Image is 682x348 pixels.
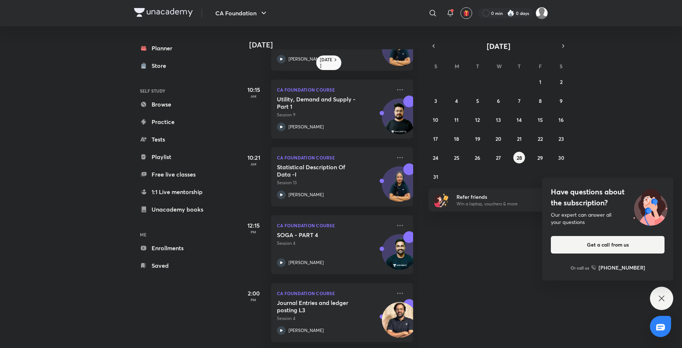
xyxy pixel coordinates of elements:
[472,152,483,163] button: August 26, 2025
[134,241,219,255] a: Enrollments
[277,179,391,186] p: Session 13
[517,154,522,161] abbr: August 28, 2025
[538,116,543,123] abbr: August 15, 2025
[211,6,273,20] button: CA Foundation
[451,133,462,144] button: August 18, 2025
[434,97,437,104] abbr: August 3, 2025
[277,221,391,230] p: CA Foundation Course
[289,192,324,198] p: [PERSON_NAME]
[539,78,541,85] abbr: August 1, 2025
[289,124,324,130] p: [PERSON_NAME]
[239,153,268,162] h5: 10:21
[277,153,391,162] p: CA Foundation Course
[439,41,558,51] button: [DATE]
[134,115,219,129] a: Practice
[249,40,420,49] h4: [DATE]
[134,228,219,241] h6: ME
[239,85,268,94] h5: 10:15
[382,238,417,273] img: Avatar
[134,41,219,55] a: Planner
[472,114,483,125] button: August 12, 2025
[551,236,665,254] button: Get a call from us
[289,259,324,266] p: [PERSON_NAME]
[571,264,589,271] p: Or call us
[134,85,219,97] h6: SELF STUDY
[434,63,437,70] abbr: Sunday
[518,97,521,104] abbr: August 7, 2025
[517,116,522,123] abbr: August 14, 2025
[551,186,665,208] h4: Have questions about the subscription?
[134,202,219,217] a: Unacademy books
[555,95,567,107] button: August 9, 2025
[513,95,525,107] button: August 7, 2025
[430,133,442,144] button: August 17, 2025
[430,114,442,125] button: August 10, 2025
[239,221,268,230] h5: 12:15
[454,116,459,123] abbr: August 11, 2025
[433,116,438,123] abbr: August 10, 2025
[560,78,563,85] abbr: August 2, 2025
[277,240,391,247] p: Session 4
[507,9,514,17] img: streak
[493,133,504,144] button: August 20, 2025
[433,154,438,161] abbr: August 24, 2025
[239,298,268,302] p: PM
[277,85,391,94] p: CA Foundation Course
[475,135,480,142] abbr: August 19, 2025
[518,63,521,70] abbr: Thursday
[239,162,268,166] p: AM
[152,61,170,70] div: Store
[451,95,462,107] button: August 4, 2025
[538,135,543,142] abbr: August 22, 2025
[493,152,504,163] button: August 27, 2025
[558,135,564,142] abbr: August 23, 2025
[289,327,324,334] p: [PERSON_NAME]
[134,8,193,19] a: Company Logo
[537,154,543,161] abbr: August 29, 2025
[513,152,525,163] button: August 28, 2025
[558,116,564,123] abbr: August 16, 2025
[475,154,480,161] abbr: August 26, 2025
[555,152,567,163] button: August 30, 2025
[430,95,442,107] button: August 3, 2025
[134,258,219,273] a: Saved
[513,133,525,144] button: August 21, 2025
[277,289,391,298] p: CA Foundation Course
[456,193,546,201] h6: Refer friends
[472,133,483,144] button: August 19, 2025
[496,116,501,123] abbr: August 13, 2025
[134,8,193,17] img: Company Logo
[460,7,472,19] button: avatar
[534,114,546,125] button: August 15, 2025
[289,56,324,62] p: [PERSON_NAME]
[382,170,417,205] img: Avatar
[599,264,645,271] h6: [PHONE_NUMBER]
[558,154,564,161] abbr: August 30, 2025
[430,152,442,163] button: August 24, 2025
[513,114,525,125] button: August 14, 2025
[493,95,504,107] button: August 6, 2025
[475,116,480,123] abbr: August 12, 2025
[134,150,219,164] a: Playlist
[472,95,483,107] button: August 5, 2025
[495,135,501,142] abbr: August 20, 2025
[320,57,333,69] h6: [DATE]
[496,154,501,161] abbr: August 27, 2025
[454,135,459,142] abbr: August 18, 2025
[433,173,438,180] abbr: August 31, 2025
[534,95,546,107] button: August 8, 2025
[134,167,219,182] a: Free live classes
[277,231,368,239] h5: SOGA - PART 4
[430,171,442,182] button: August 31, 2025
[555,133,567,144] button: August 23, 2025
[560,63,563,70] abbr: Saturday
[134,58,219,73] a: Store
[134,185,219,199] a: 1:1 Live mentorship
[497,63,502,70] abbr: Wednesday
[555,114,567,125] button: August 16, 2025
[536,7,548,19] img: vaibhav Singh
[591,264,645,271] a: [PHONE_NUMBER]
[454,154,459,161] abbr: August 25, 2025
[134,132,219,147] a: Tests
[382,103,417,138] img: Avatar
